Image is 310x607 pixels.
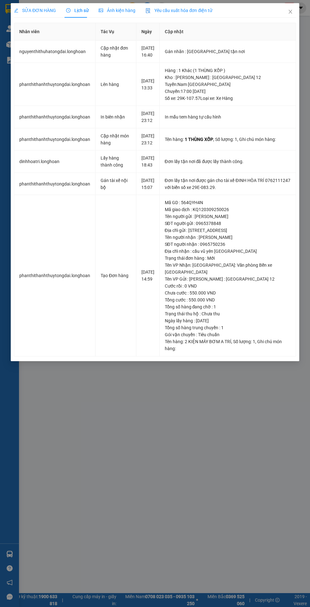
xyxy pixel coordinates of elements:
div: In biên nhận [101,113,131,120]
div: Lên hàng [101,81,131,88]
div: Tên hàng: , Số lượng: , Ghi chú món hàng: [165,338,291,352]
td: dinhhoatri.longhoan [14,150,96,173]
td: phanthithanhthuytongdai.longhoan [14,106,96,128]
div: Gói vận chuyển : Tiêu chuẩn [165,331,291,338]
th: Nhân viên [14,23,96,40]
div: SĐT người nhận : 0965750236 [165,241,291,248]
div: [DATE] 14:59 [141,269,154,282]
th: Ngày [136,23,160,40]
div: Kho : [PERSON_NAME] : [GEOGRAPHIC_DATA] 12 [165,74,291,81]
div: Tạo Đơn hàng [101,272,131,279]
div: Gán nhãn : [GEOGRAPHIC_DATA] tận nơi [165,48,291,55]
td: phanthithanhthuytongdai.longhoan [14,195,96,356]
th: Cập nhật [160,23,296,40]
div: Tổng số hàng đang chờ : 1 [165,303,291,310]
div: [DATE] 16:40 [141,45,154,58]
span: 1 THÙNG XỐP [185,137,213,142]
div: [DATE] 23:12 [141,110,154,124]
span: 1 [253,339,255,344]
div: Chưa cước : 550.000 VND [165,289,291,296]
div: Địa chỉ nhận : cầu vũ yên [GEOGRAPHIC_DATA] [165,248,291,255]
div: Tuyến : Nam [GEOGRAPHIC_DATA] Chuyến: 17:00 [DATE] Số xe: 29K-107.57 Loại xe: Xe Hàng [165,81,291,102]
button: Close [282,3,299,21]
div: Cước rồi : 0 VND [165,282,291,289]
div: Cập nhật món hàng [101,132,131,146]
td: nguyenthithuhatongdai.longhoan [14,40,96,63]
span: edit [14,8,18,13]
div: Địa chỉ gửi : [STREET_ADDRESS] [165,227,291,234]
span: close [288,9,293,14]
div: Ngày lấy hàng : [DATE] [165,317,291,324]
div: [DATE] 23:12 [141,132,154,146]
div: [DATE] 13:33 [141,77,154,91]
span: Lịch sử [66,8,89,13]
div: Gán tài xế nội bộ [101,177,131,191]
span: Ảnh kiện hàng [99,8,135,13]
div: In mẫu tem hàng tự cấu hình [165,113,291,120]
div: Đơn lấy tận nơi đã được lấy thành công. [165,158,291,165]
div: Mã GD : 564QYH4N [165,199,291,206]
div: [DATE] 18:43 [141,155,154,168]
span: clock-circle [66,8,71,13]
span: SỬA ĐƠN HÀNG [14,8,56,13]
img: icon [146,8,151,13]
div: Tổng cước : 550.000 VND [165,296,291,303]
div: Tên VP Gửi : [PERSON_NAME] : [GEOGRAPHIC_DATA] 12 [165,276,291,282]
span: 1 [235,137,237,142]
div: Hàng : 1 Khác (1 THÙNG XỐP ) [165,67,291,74]
div: Tên VP Nhận: [GEOGRAPHIC_DATA]: Văn phòng Bến xe [GEOGRAPHIC_DATA] [165,262,291,276]
td: phanthithanhthuytongdai.longhoan [14,63,96,106]
div: Mã giao dịch : KQ120309250026 [165,206,291,213]
div: Lấy hàng thành công [101,155,131,168]
div: Trạng thái thu hộ : Chưa thu [165,310,291,317]
span: picture [99,8,103,13]
div: Tên người gửi : [PERSON_NAME] [165,213,291,220]
td: phanthithanhthuytongdai.longhoan [14,173,96,195]
div: Cập nhật đơn hàng [101,45,131,58]
span: 2 KIỆN MÁY BƠM A TRÍ [185,339,231,344]
div: Tổng số hàng trung chuyển : 1 [165,324,291,331]
th: Tác Vụ [96,23,136,40]
div: [DATE] 15:07 [141,177,154,191]
span: Yêu cầu xuất hóa đơn điện tử [146,8,212,13]
div: Trạng thái đơn hàng : Mới [165,255,291,262]
div: Tên hàng: , Số lượng: , Ghi chú món hàng: [165,136,291,143]
div: Tên người nhận : [PERSON_NAME] [165,234,291,241]
td: phanthithanhthuytongdai.longhoan [14,128,96,151]
div: SĐT người gửi : 0965378848 [165,220,291,227]
div: Đơn lấy tận nơi được gán cho tài xế ĐINH HÒA TRÍ 0762111247 với biển số xe 29E-083.29. [165,177,291,191]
